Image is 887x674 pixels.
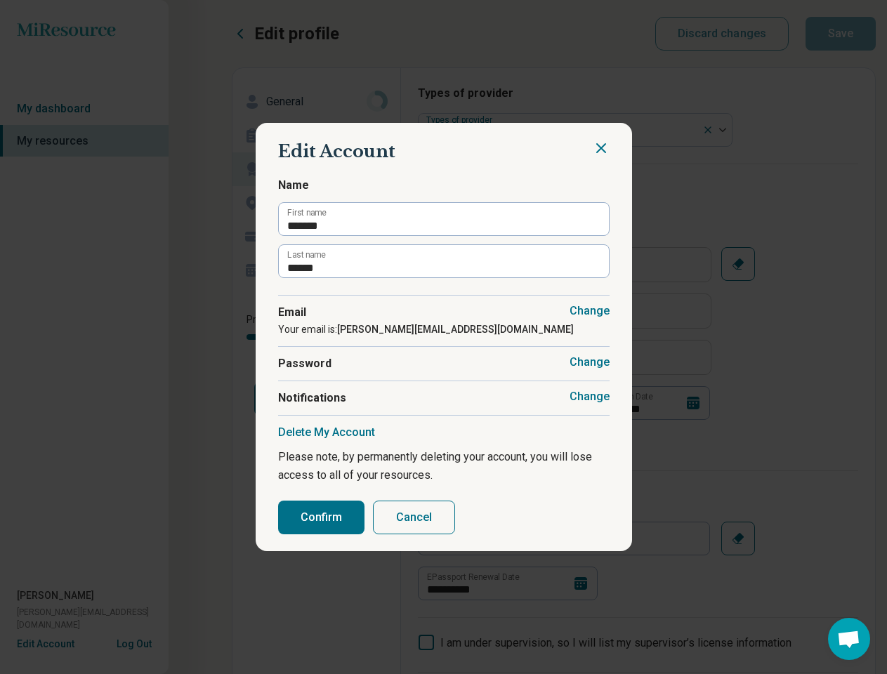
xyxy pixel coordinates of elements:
[278,140,610,164] h2: Edit Account
[278,501,364,534] button: Confirm
[373,501,455,534] button: Cancel
[337,324,574,335] strong: [PERSON_NAME][EMAIL_ADDRESS][DOMAIN_NAME]
[278,177,610,194] span: Name
[278,355,610,372] span: Password
[278,304,610,321] span: Email
[278,324,574,335] span: Your email is:
[570,390,610,404] button: Change
[593,140,610,157] button: Close
[570,355,610,369] button: Change
[278,425,375,440] button: Delete My Account
[570,304,610,318] button: Change
[278,448,610,484] p: Please note, by permanently deleting your account, you will lose access to all of your resources.
[278,390,610,407] span: Notifications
